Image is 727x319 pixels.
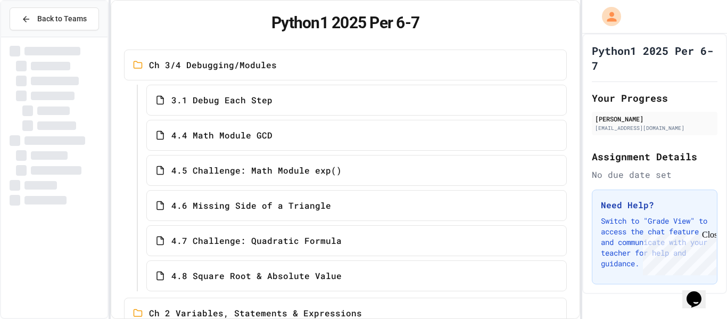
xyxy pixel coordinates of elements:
div: No due date set [592,168,717,181]
h1: Python1 2025 Per 6-7 [124,13,567,32]
span: 4.6 Missing Side of a Triangle [171,199,331,212]
span: 4.8 Square Root & Absolute Value [171,269,342,282]
div: [PERSON_NAME] [595,114,714,124]
a: 4.6 Missing Side of a Triangle [146,190,567,221]
h1: Python1 2025 Per 6-7 [592,43,717,73]
p: Switch to "Grade View" to access the chat feature and communicate with your teacher for help and ... [601,216,708,269]
div: [EMAIL_ADDRESS][DOMAIN_NAME] [595,124,714,132]
h2: Assignment Details [592,149,717,164]
span: 4.5 Challenge: Math Module exp() [171,164,342,177]
iframe: chat widget [682,276,716,308]
a: 4.8 Square Root & Absolute Value [146,260,567,291]
a: 3.1 Debug Each Step [146,85,567,116]
a: 4.7 Challenge: Quadratic Formula [146,225,567,256]
div: Chat with us now!Close [4,4,73,68]
div: My Account [591,4,624,29]
h2: Your Progress [592,91,717,105]
iframe: chat widget [639,230,716,275]
span: 4.4 Math Module GCD [171,129,272,142]
a: 4.4 Math Module GCD [146,120,567,151]
button: Back to Teams [10,7,99,30]
a: 4.5 Challenge: Math Module exp() [146,155,567,186]
span: Ch 3/4 Debugging/Modules [149,59,277,71]
span: Back to Teams [37,13,87,24]
span: 3.1 Debug Each Step [171,94,272,107]
span: 4.7 Challenge: Quadratic Formula [171,234,342,247]
h3: Need Help? [601,199,708,211]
